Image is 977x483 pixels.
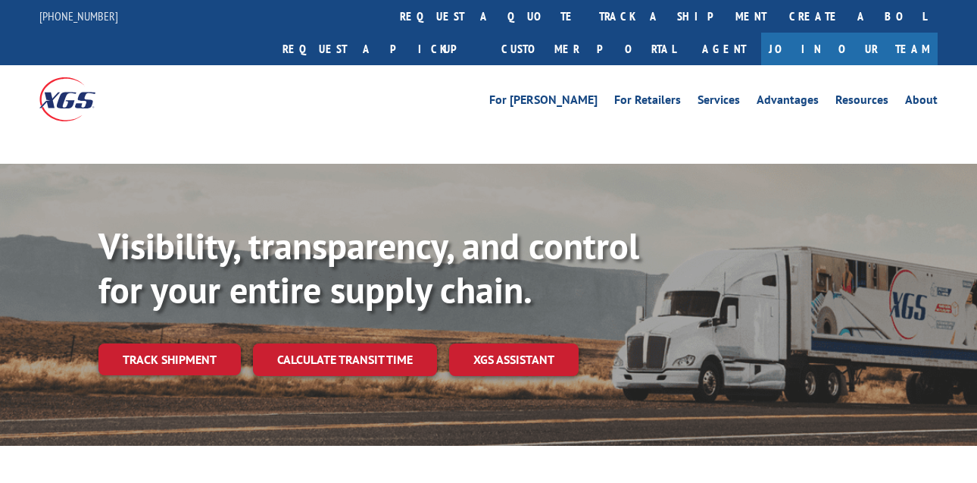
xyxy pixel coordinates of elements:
[905,94,938,111] a: About
[835,94,888,111] a: Resources
[757,94,819,111] a: Advantages
[39,8,118,24] a: [PHONE_NUMBER]
[687,33,761,65] a: Agent
[98,343,241,375] a: Track shipment
[271,33,490,65] a: Request a pickup
[449,343,579,376] a: XGS ASSISTANT
[489,94,598,111] a: For [PERSON_NAME]
[253,343,437,376] a: Calculate transit time
[698,94,740,111] a: Services
[614,94,681,111] a: For Retailers
[490,33,687,65] a: Customer Portal
[98,222,639,313] b: Visibility, transparency, and control for your entire supply chain.
[761,33,938,65] a: Join Our Team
